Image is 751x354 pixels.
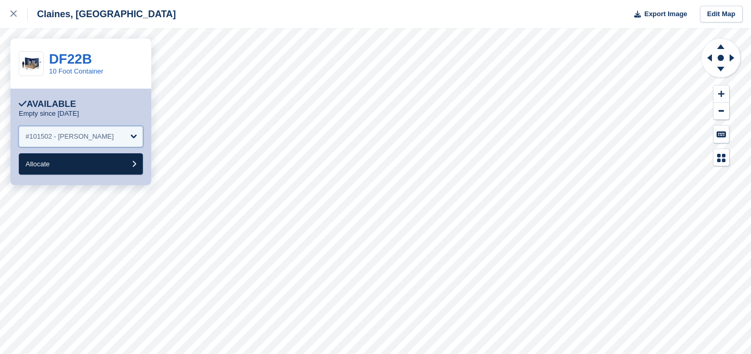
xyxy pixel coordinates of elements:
[19,55,43,73] img: 10-ft-container.jpg
[644,9,687,19] span: Export Image
[19,99,76,109] div: Available
[49,67,103,75] a: 10 Foot Container
[713,149,729,166] button: Map Legend
[26,160,50,168] span: Allocate
[19,153,143,175] button: Allocate
[700,6,743,23] a: Edit Map
[26,131,114,142] div: #101502 - [PERSON_NAME]
[713,86,729,103] button: Zoom In
[19,109,79,118] p: Empty since [DATE]
[713,126,729,143] button: Keyboard Shortcuts
[713,103,729,120] button: Zoom Out
[49,51,92,67] a: DF22B
[628,6,687,23] button: Export Image
[28,8,176,20] div: Claines, [GEOGRAPHIC_DATA]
